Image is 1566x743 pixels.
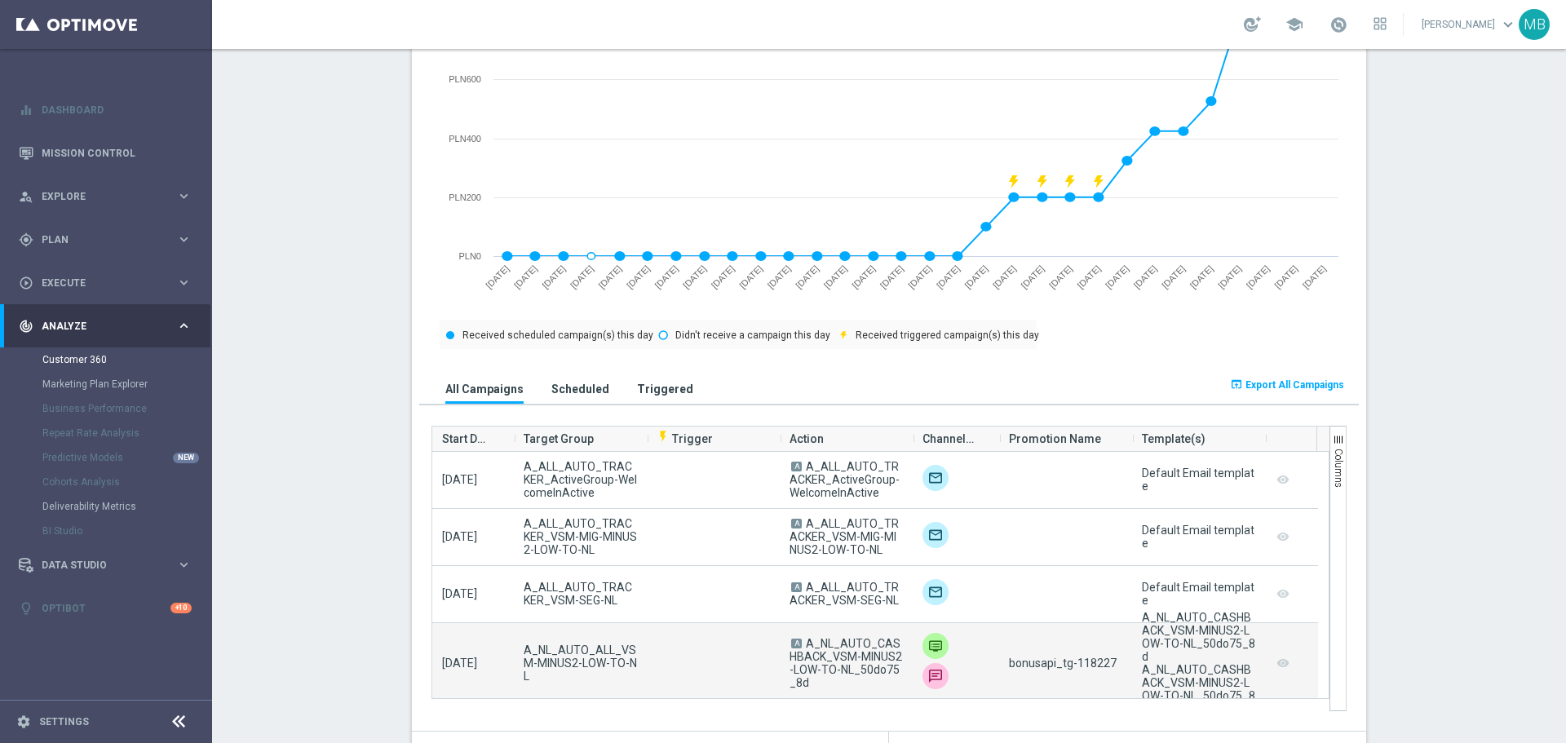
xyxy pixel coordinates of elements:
text: [DATE] [1019,263,1046,290]
img: SMS [922,663,949,689]
span: [DATE] [442,530,477,543]
text: [DATE] [484,263,511,290]
text: [DATE] [935,263,962,290]
div: Repeat Rate Analysis [42,421,210,445]
button: play_circle_outline Execute keyboard_arrow_right [18,276,192,290]
text: [DATE] [1216,263,1243,290]
i: lightbulb [19,601,33,616]
text: PLN400 [449,134,481,144]
text: [DATE] [1132,263,1159,290]
text: PLN0 [458,251,481,261]
text: [DATE] [625,263,652,290]
text: PLN200 [449,192,481,202]
text: [DATE] [540,263,567,290]
a: [PERSON_NAME]keyboard_arrow_down [1420,12,1519,37]
button: Triggered [633,374,697,404]
i: keyboard_arrow_right [176,318,192,334]
i: keyboard_arrow_right [176,232,192,247]
span: A [791,582,802,592]
span: A_ALL_AUTO_TRACKER_VSM-MIG-MINUS2-LOW-TO-NL [524,517,637,556]
div: Default Email template [1142,524,1255,550]
text: [DATE] [906,263,933,290]
i: equalizer [19,103,33,117]
span: [DATE] [442,587,477,600]
div: Target group only [922,579,949,605]
text: [DATE] [1160,263,1187,290]
span: A [791,519,802,529]
text: [DATE] [962,263,989,290]
a: Optibot [42,586,170,630]
div: lightbulb Optibot +10 [18,602,192,615]
div: Cohorts Analysis [42,470,210,494]
span: Channel(s) [922,422,976,455]
text: [DATE] [1104,263,1130,290]
span: A_ALL_AUTO_TRACKER_VSM-MIG-MINUS2-LOW-TO-NL [790,517,899,556]
a: Settings [39,717,89,727]
div: Customer 360 [42,347,210,372]
a: Marketing Plan Explorer [42,378,170,391]
div: Plan [19,232,176,247]
span: Start Date [442,422,491,455]
i: track_changes [19,319,33,334]
button: track_changes Analyze keyboard_arrow_right [18,320,192,333]
span: A_ALL_AUTO_TRACKER_VSM-SEG-NL [524,581,637,607]
text: [DATE] [794,263,821,290]
i: keyboard_arrow_right [176,188,192,204]
span: keyboard_arrow_down [1499,15,1517,33]
div: Mission Control [19,131,192,175]
text: [DATE] [991,263,1018,290]
span: Target Group [524,422,594,455]
text: [DATE] [822,263,849,290]
span: A_NL_AUTO_CASHBACK_VSM-MINUS2-LOW-TO-NL_50do75_8d [790,637,902,689]
i: open_in_browser [1230,378,1243,391]
text: [DATE] [652,263,679,290]
text: [DATE] [737,263,764,290]
span: Template(s) [1142,422,1205,455]
button: open_in_browser Export All Campaigns [1228,374,1347,396]
span: [DATE] [442,657,477,670]
text: [DATE] [1245,263,1272,290]
text: Received triggered campaign(s) this day [856,329,1039,341]
div: Default Email template [1142,581,1255,607]
span: A_ALL_AUTO_TRACKER_VSM-SEG-NL [790,581,899,607]
i: settings [16,714,31,729]
text: [DATE] [766,263,793,290]
h3: All Campaigns [445,382,524,396]
button: equalizer Dashboard [18,104,192,117]
text: [DATE] [512,263,539,290]
text: Didn't receive a campaign this day [675,329,830,341]
text: PLN600 [449,74,481,84]
span: Export All Campaigns [1245,379,1344,391]
span: A_NL_AUTO_ALL_VSM-MINUS2-LOW-TO-NL [524,643,637,683]
text: [DATE] [1075,263,1102,290]
span: Data Studio [42,560,176,570]
span: Trigger [657,432,713,445]
a: Mission Control [42,131,192,175]
div: Explore [19,189,176,204]
text: [DATE] [878,263,905,290]
i: play_circle_outline [19,276,33,290]
div: NEW [173,453,199,463]
img: Private message [922,633,949,659]
button: Data Studio keyboard_arrow_right [18,559,192,572]
text: [DATE] [1047,263,1074,290]
span: Columns [1333,449,1344,488]
span: Analyze [42,321,176,331]
div: A_NL_AUTO_CASHBACK_VSM-MINUS2-LOW-TO-NL_50do75_8d [1142,611,1255,663]
div: Analyze [19,319,176,334]
button: gps_fixed Plan keyboard_arrow_right [18,233,192,246]
div: Optibot [19,586,192,630]
div: A_NL_AUTO_CASHBACK_VSM-MINUS2-LOW-TO-NL_50do75_8d [1142,663,1255,715]
text: Received scheduled campaign(s) this day [462,329,653,341]
div: Business Performance [42,396,210,421]
span: Promotion Name [1009,422,1101,455]
i: keyboard_arrow_right [176,275,192,290]
span: A [791,639,802,648]
div: Data Studio [19,558,176,573]
a: Customer 360 [42,353,170,366]
button: Scheduled [547,374,613,404]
